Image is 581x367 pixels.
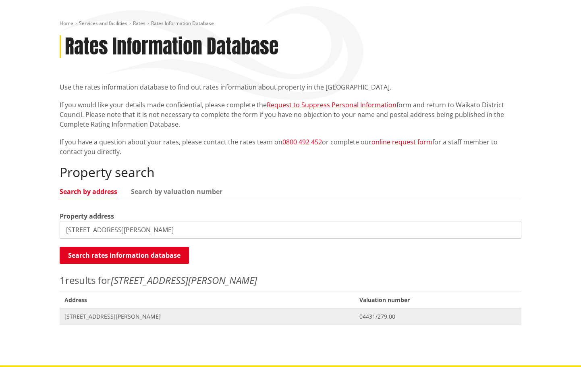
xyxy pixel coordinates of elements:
[60,211,114,221] label: Property address
[151,20,214,27] span: Rates Information Database
[282,138,322,146] a: 0800 492 452
[60,100,521,129] p: If you would like your details made confidential, please complete the form and return to Waikato ...
[60,188,117,195] a: Search by address
[111,273,257,287] em: [STREET_ADDRESS][PERSON_NAME]
[64,313,350,321] span: [STREET_ADDRESS][PERSON_NAME]
[65,35,278,58] h1: Rates Information Database
[359,313,517,321] span: 04431/279.00
[131,188,222,195] a: Search by valuation number
[60,165,521,180] h2: Property search
[60,137,521,156] p: If you have a question about your rates, please contact the rates team on or complete our for a s...
[60,82,521,92] p: Use the rates information database to find out rates information about property in the [GEOGRAPHI...
[60,273,521,288] p: results for
[355,292,521,308] span: Valuation number
[371,138,432,146] a: online request form
[60,20,521,27] nav: breadcrumb
[60,273,65,287] span: 1
[60,20,73,27] a: Home
[60,247,189,264] button: Search rates information database
[60,292,355,308] span: Address
[79,20,127,27] a: Services and facilities
[133,20,145,27] a: Rates
[544,333,573,362] iframe: Messenger Launcher
[267,100,396,109] a: Request to Suppress Personal Information
[60,308,521,325] a: [STREET_ADDRESS][PERSON_NAME] 04431/279.00
[60,221,521,239] input: e.g. Duke Street NGARUAWAHIA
